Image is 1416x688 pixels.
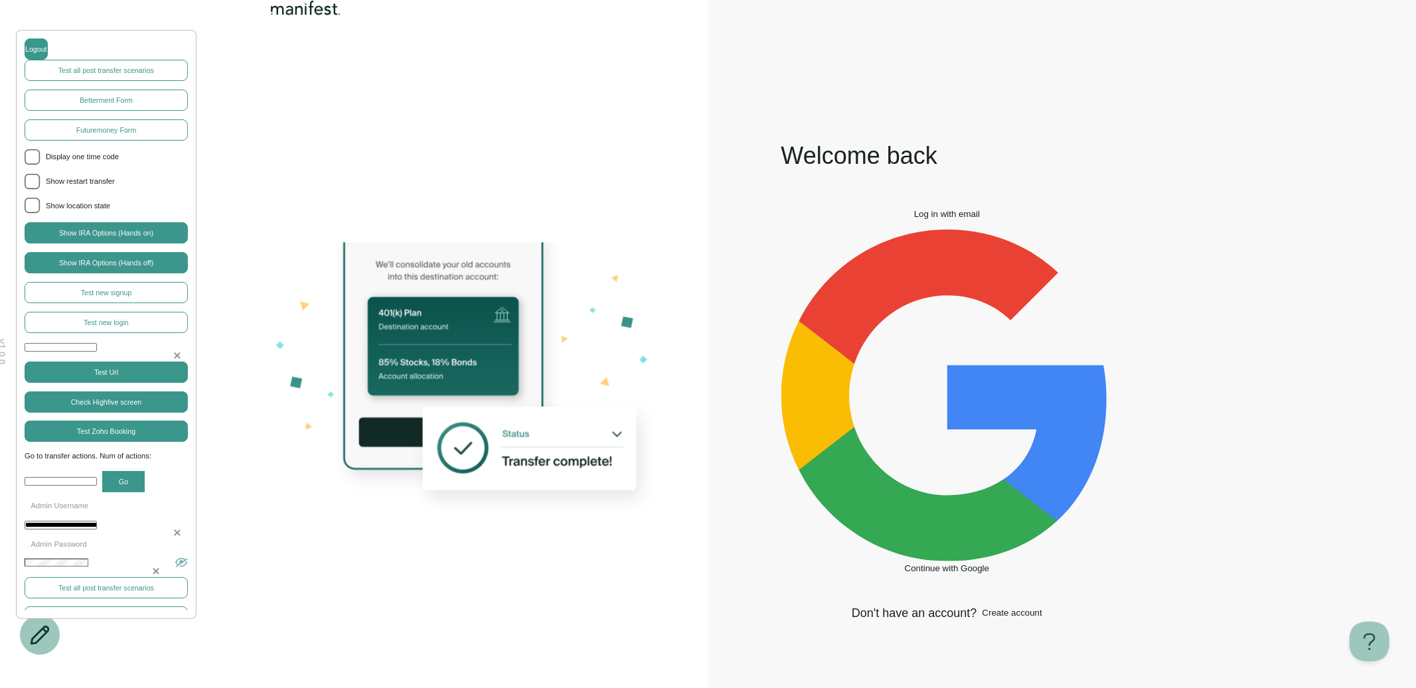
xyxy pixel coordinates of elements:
[46,176,188,188] span: Show restart transfer
[25,606,188,628] button: Test Cors
[983,608,1042,618] button: Create account
[25,577,188,598] button: Test all post transfer scenarios
[1350,622,1389,661] iframe: Toggle Customer Support
[46,200,188,212] span: Show location state
[25,539,188,551] p: Admin Password
[25,198,188,214] li: Show location state
[25,60,188,81] button: Test all post transfer scenarios
[25,149,188,165] li: Display one time code
[781,209,1113,219] button: Log in with email
[25,312,188,333] button: Test new login
[25,282,188,303] button: Test new signup
[25,38,48,60] button: Logout
[25,362,188,383] button: Test Url
[25,500,188,512] p: Admin Username
[781,140,937,172] h1: Welcome back
[102,471,145,492] button: Go
[25,174,188,190] li: Show restart transfer
[25,90,188,111] button: Betterment Form
[25,252,188,273] button: Show IRA Options (Hands off)
[25,391,188,413] button: Check Highfive screen
[905,563,989,573] span: Continue with Google
[25,450,188,462] span: Go to transfer actions. Num of actions:
[25,119,188,141] button: Futuremoney Form
[781,230,1113,573] button: Continue with Google
[914,209,980,219] span: Log in with email
[25,421,188,442] button: Test Zoho Booking
[25,222,188,243] button: Show IRA Options (Hands on)
[46,151,188,163] span: Display one time code
[852,605,977,621] span: Don't have an account?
